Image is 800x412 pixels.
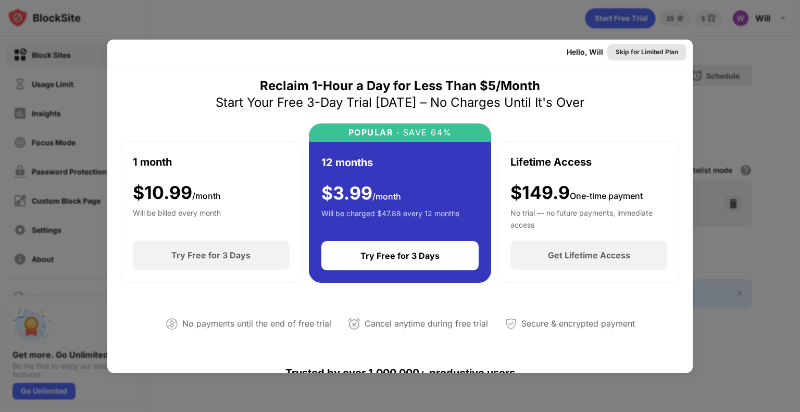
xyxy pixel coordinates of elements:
div: Hello, Will [567,48,603,56]
span: /month [372,191,401,202]
div: Lifetime Access [510,154,592,170]
div: Skip for Limited Plan [616,47,678,57]
div: Get Lifetime Access [548,250,630,260]
div: $ 3.99 [321,183,401,204]
img: secured-payment [505,318,517,330]
span: One-time payment [570,191,643,201]
div: Start Your Free 3-Day Trial [DATE] – No Charges Until It's Over [216,94,584,111]
div: Try Free for 3 Days [171,250,251,260]
div: Trusted by over 1,000,000+ productive users [120,348,680,398]
div: Cancel anytime during free trial [365,316,488,331]
span: /month [192,191,221,201]
div: 1 month [133,154,172,170]
div: $149.9 [510,182,643,204]
div: Will be charged $47.88 every 12 months [321,208,459,229]
div: Secure & encrypted payment [521,316,635,331]
div: POPULAR · [348,128,400,138]
div: Will be billed every month [133,207,221,228]
img: cancel-anytime [348,318,360,330]
div: No payments until the end of free trial [182,316,331,331]
div: Reclaim 1-Hour a Day for Less Than $5/Month [260,78,540,94]
div: $ 10.99 [133,182,221,204]
img: not-paying [166,318,178,330]
div: Try Free for 3 Days [360,251,440,261]
div: 12 months [321,155,373,170]
div: SAVE 64% [399,128,452,138]
div: No trial — no future payments, immediate access [510,207,667,228]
